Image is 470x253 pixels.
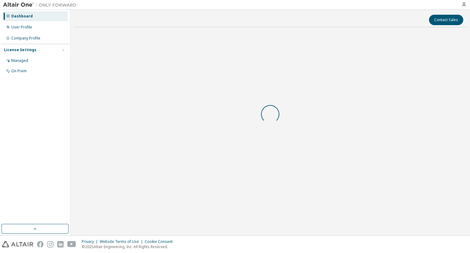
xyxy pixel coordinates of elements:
img: facebook.svg [37,241,43,247]
div: User Profile [11,25,32,30]
p: © 2025 Altair Engineering, Inc. All Rights Reserved. [82,244,176,249]
div: On Prem [11,69,27,74]
div: Managed [11,58,28,63]
img: instagram.svg [47,241,54,247]
img: altair_logo.svg [2,241,33,247]
img: linkedin.svg [57,241,64,247]
div: Website Terms of Use [100,239,145,244]
div: Dashboard [11,14,33,19]
div: Company Profile [11,36,40,41]
div: Privacy [82,239,100,244]
img: youtube.svg [67,241,76,247]
div: License Settings [4,47,36,52]
div: Cookie Consent [145,239,176,244]
img: Altair One [3,2,80,8]
button: Contact Sales [429,15,463,25]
